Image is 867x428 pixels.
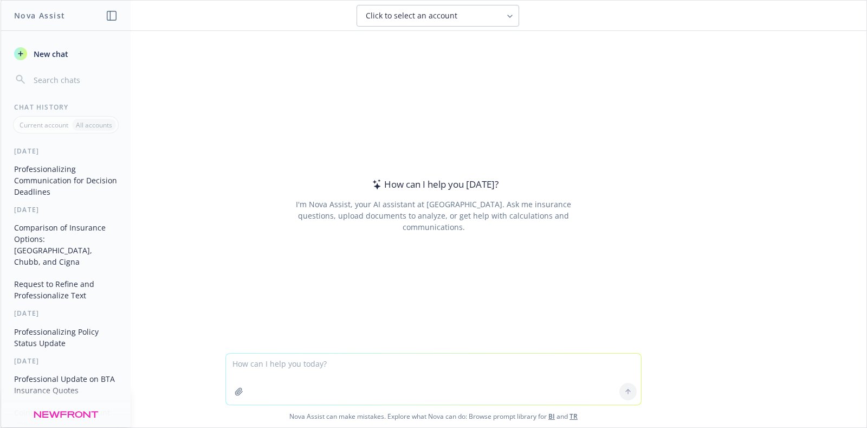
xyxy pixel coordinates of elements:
button: Professionalizing Communication for Decision Deadlines [10,160,122,201]
div: [DATE] [1,356,131,366]
button: Professionalizing Policy Status Update [10,323,122,352]
span: Click to select an account [366,10,457,21]
input: Search chats [31,72,118,87]
span: New chat [31,48,68,60]
button: New chat [10,44,122,63]
button: Click to select an account [357,5,519,27]
button: Request to Refine and Professionalize Text [10,275,122,304]
div: I'm Nova Assist, your AI assistant at [GEOGRAPHIC_DATA]. Ask me insurance questions, upload docum... [281,199,586,233]
p: All accounts [76,120,112,130]
a: BI [548,412,555,421]
a: TR [570,412,578,421]
div: [DATE] [1,309,131,318]
h1: Nova Assist [14,10,65,21]
div: Chat History [1,103,131,112]
div: [DATE] [1,146,131,156]
div: How can I help you [DATE]? [369,177,499,191]
button: Comparison of Insurance Options: [GEOGRAPHIC_DATA], Chubb, and Cigna [10,219,122,271]
div: [DATE] [1,205,131,214]
button: Professional Update on BTA Insurance Quotes [10,370,122,399]
p: Current account [20,120,68,130]
span: Nova Assist can make mistakes. Explore what Nova can do: Browse prompt library for and [5,405,862,427]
